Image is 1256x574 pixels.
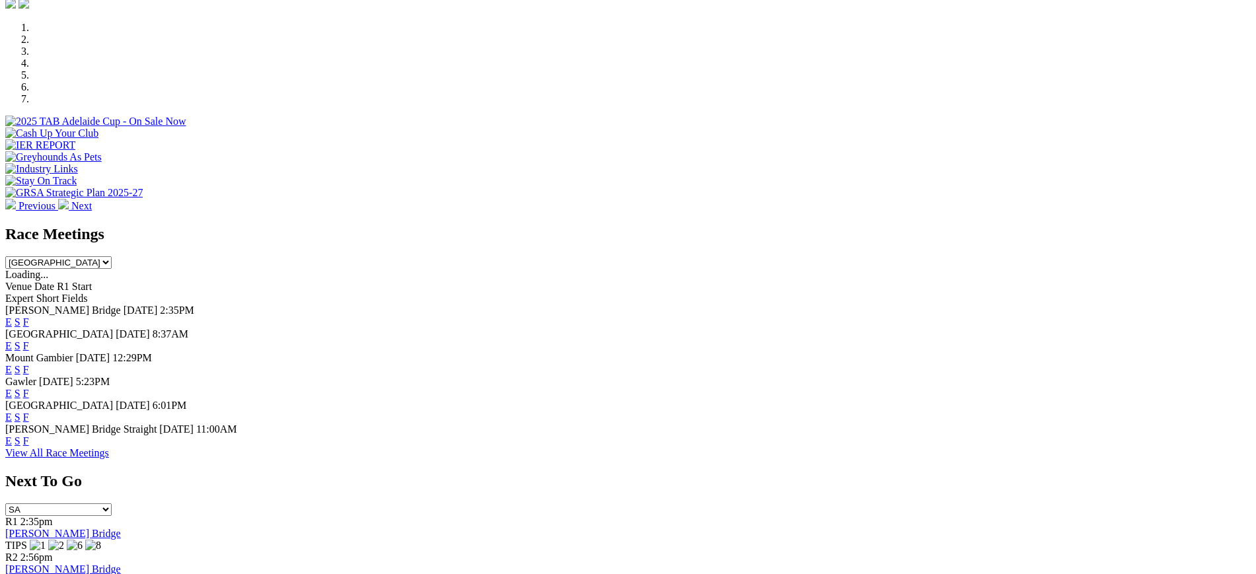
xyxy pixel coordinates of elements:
[5,305,121,316] span: [PERSON_NAME] Bridge
[124,305,158,316] span: [DATE]
[5,163,78,175] img: Industry Links
[5,435,12,447] a: E
[5,187,143,199] img: GRSA Strategic Plan 2025-27
[15,435,20,447] a: S
[5,116,186,127] img: 2025 TAB Adelaide Cup - On Sale Now
[58,200,92,211] a: Next
[85,540,101,552] img: 8
[5,552,18,563] span: R2
[23,435,29,447] a: F
[5,412,12,423] a: E
[36,293,59,304] span: Short
[15,316,20,328] a: S
[30,540,46,552] img: 1
[15,412,20,423] a: S
[5,516,18,527] span: R1
[5,400,113,411] span: [GEOGRAPHIC_DATA]
[15,364,20,375] a: S
[5,281,32,292] span: Venue
[5,269,48,280] span: Loading...
[5,388,12,399] a: E
[23,412,29,423] a: F
[5,540,27,551] span: TIPS
[5,225,1251,243] h2: Race Meetings
[5,200,58,211] a: Previous
[5,352,73,363] span: Mount Gambier
[15,388,20,399] a: S
[18,200,55,211] span: Previous
[58,199,69,209] img: chevron-right-pager-white.svg
[5,316,12,328] a: E
[76,352,110,363] span: [DATE]
[76,376,110,387] span: 5:23PM
[67,540,83,552] img: 6
[23,364,29,375] a: F
[23,340,29,351] a: F
[34,281,54,292] span: Date
[5,376,36,387] span: Gawler
[5,423,157,435] span: [PERSON_NAME] Bridge Straight
[5,528,121,539] a: [PERSON_NAME] Bridge
[5,127,98,139] img: Cash Up Your Club
[57,281,92,292] span: R1 Start
[71,200,92,211] span: Next
[39,376,73,387] span: [DATE]
[153,328,188,340] span: 8:37AM
[112,352,152,363] span: 12:29PM
[5,139,75,151] img: IER REPORT
[15,340,20,351] a: S
[5,175,77,187] img: Stay On Track
[153,400,187,411] span: 6:01PM
[23,316,29,328] a: F
[196,423,237,435] span: 11:00AM
[5,447,109,458] a: View All Race Meetings
[5,364,12,375] a: E
[61,293,87,304] span: Fields
[23,388,29,399] a: F
[5,151,102,163] img: Greyhounds As Pets
[160,305,194,316] span: 2:35PM
[5,199,16,209] img: chevron-left-pager-white.svg
[116,400,150,411] span: [DATE]
[5,472,1251,490] h2: Next To Go
[5,293,34,304] span: Expert
[5,328,113,340] span: [GEOGRAPHIC_DATA]
[48,540,64,552] img: 2
[20,516,53,527] span: 2:35pm
[5,340,12,351] a: E
[20,552,53,563] span: 2:56pm
[159,423,194,435] span: [DATE]
[116,328,150,340] span: [DATE]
